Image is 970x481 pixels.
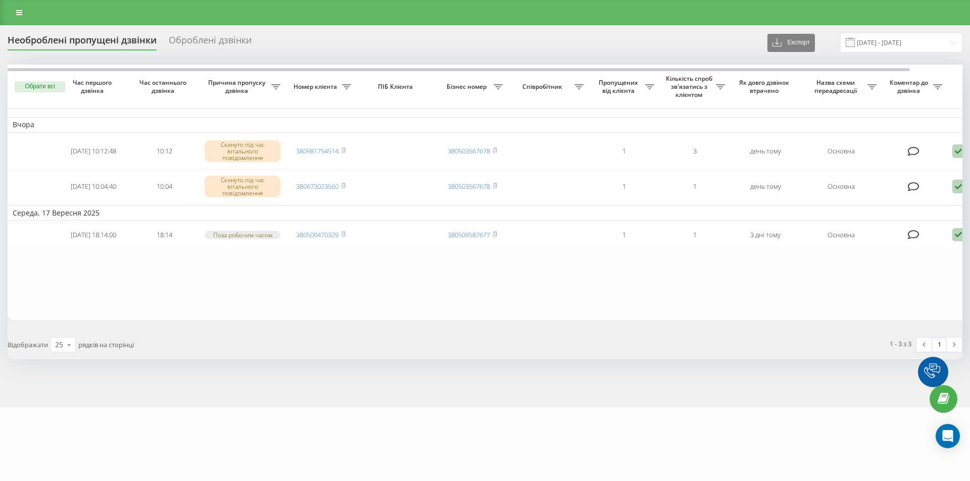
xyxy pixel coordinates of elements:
span: рядків на сторінці [78,340,134,349]
span: Причина пропуску дзвінка [205,79,271,94]
div: 25 [55,340,63,350]
span: Як довго дзвінок втрачено [738,79,793,94]
button: Обрати всі [15,81,65,92]
td: Основна [801,223,882,247]
span: Співробітник [513,83,574,91]
div: Оброблені дзвінки [169,35,252,50]
td: 1 [589,135,659,168]
span: Коментар до дзвінка [887,79,933,94]
span: Відображати [8,340,48,349]
td: день тому [730,170,801,203]
div: Поза робочим часом [205,231,280,239]
span: Час останнього дзвінка [137,79,191,94]
a: 1 [932,338,947,352]
td: 10:12 [129,135,200,168]
td: 18:14 [129,223,200,247]
span: ПІБ Клієнта [365,83,428,91]
td: 3 дні тому [730,223,801,247]
a: 380509470329 [296,230,338,239]
div: Скинуто під час вітального повідомлення [205,176,280,198]
td: 1 [589,170,659,203]
div: 1 - 3 з 3 [890,339,911,349]
td: 3 [659,135,730,168]
td: Основна [801,170,882,203]
td: 1 [659,223,730,247]
span: Пропущених від клієнта [594,79,645,94]
span: Назва схеми переадресації [806,79,867,94]
td: Основна [801,135,882,168]
a: 380503567678 [448,146,490,155]
div: Open Intercom Messenger [936,424,960,448]
td: день тому [730,135,801,168]
td: 1 [589,223,659,247]
div: Необроблені пропущені дзвінки [8,35,157,50]
span: Кількість спроб зв'язатись з клієнтом [664,75,716,98]
td: [DATE] 10:12:48 [58,135,129,168]
span: Бізнес номер [442,83,494,91]
a: 380503567678 [448,182,490,191]
button: Експорт [767,34,815,52]
span: Час першого дзвінка [66,79,121,94]
td: 10:04 [129,170,200,203]
a: 380509587677 [448,230,490,239]
td: [DATE] 18:14:00 [58,223,129,247]
a: 380673023560 [296,182,338,191]
div: Скинуто під час вітального повідомлення [205,140,280,163]
td: [DATE] 10:04:40 [58,170,129,203]
a: 380981754514 [296,146,338,155]
td: 1 [659,170,730,203]
span: Номер клієнта [290,83,342,91]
